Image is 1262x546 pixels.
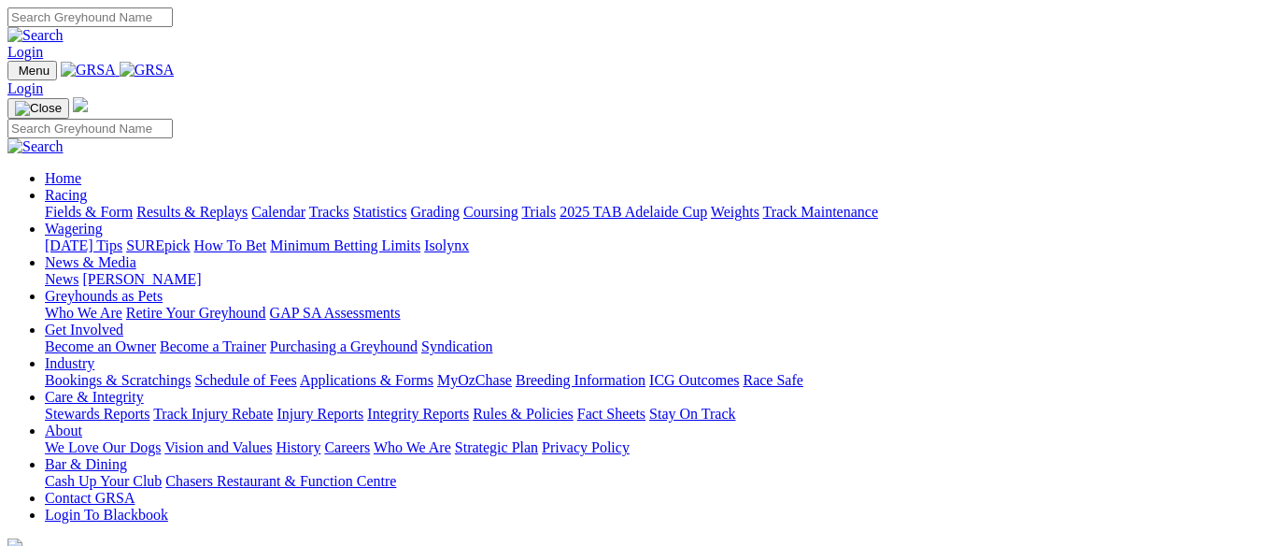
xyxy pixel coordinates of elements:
[19,64,50,78] span: Menu
[324,439,370,455] a: Careers
[45,338,156,354] a: Become an Owner
[463,204,518,220] a: Coursing
[309,204,349,220] a: Tracks
[542,439,630,455] a: Privacy Policy
[194,372,296,388] a: Schedule of Fees
[300,372,433,388] a: Applications & Forms
[45,271,78,287] a: News
[45,406,149,422] a: Stewards Reports
[45,473,1255,490] div: Bar & Dining
[421,338,492,354] a: Syndication
[164,439,272,455] a: Vision and Values
[120,62,175,79] img: GRSA
[276,439,320,455] a: History
[411,204,460,220] a: Grading
[126,237,190,253] a: SUREpick
[521,204,556,220] a: Trials
[270,305,401,321] a: GAP SA Assessments
[82,271,201,287] a: [PERSON_NAME]
[7,27,64,44] img: Search
[45,355,94,371] a: Industry
[45,456,127,472] a: Bar & Dining
[437,372,512,388] a: MyOzChase
[45,372,1255,389] div: Industry
[711,204,759,220] a: Weights
[45,288,163,304] a: Greyhounds as Pets
[45,170,81,186] a: Home
[7,98,69,119] button: Toggle navigation
[45,187,87,203] a: Racing
[45,305,1255,322] div: Greyhounds as Pets
[61,62,116,79] img: GRSA
[251,204,305,220] a: Calendar
[45,322,123,338] a: Get Involved
[743,372,802,388] a: Race Safe
[136,204,248,220] a: Results & Replays
[577,406,645,422] a: Fact Sheets
[194,237,267,253] a: How To Bet
[45,237,1255,254] div: Wagering
[455,439,538,455] a: Strategic Plan
[7,138,64,155] img: Search
[15,101,62,116] img: Close
[649,406,735,422] a: Stay On Track
[45,204,1255,221] div: Racing
[160,338,266,354] a: Become a Trainer
[45,237,122,253] a: [DATE] Tips
[374,439,451,455] a: Who We Are
[7,44,43,60] a: Login
[126,305,266,321] a: Retire Your Greyhound
[45,439,1255,456] div: About
[516,372,645,388] a: Breeding Information
[45,204,133,220] a: Fields & Form
[45,473,162,489] a: Cash Up Your Club
[473,406,574,422] a: Rules & Policies
[45,271,1255,288] div: News & Media
[73,97,88,112] img: logo-grsa-white.png
[45,439,161,455] a: We Love Our Dogs
[7,80,43,96] a: Login
[45,372,191,388] a: Bookings & Scratchings
[45,221,103,237] a: Wagering
[45,423,82,438] a: About
[45,490,135,506] a: Contact GRSA
[649,372,739,388] a: ICG Outcomes
[45,406,1255,423] div: Care & Integrity
[45,305,122,321] a: Who We Are
[7,119,173,138] input: Search
[165,473,396,489] a: Chasers Restaurant & Function Centre
[7,61,57,80] button: Toggle navigation
[763,204,878,220] a: Track Maintenance
[424,237,469,253] a: Isolynx
[560,204,707,220] a: 2025 TAB Adelaide Cup
[45,389,144,405] a: Care & Integrity
[270,237,420,253] a: Minimum Betting Limits
[45,338,1255,355] div: Get Involved
[353,204,407,220] a: Statistics
[367,406,469,422] a: Integrity Reports
[45,254,136,270] a: News & Media
[153,406,273,422] a: Track Injury Rebate
[270,338,418,354] a: Purchasing a Greyhound
[277,406,363,422] a: Injury Reports
[45,507,168,523] a: Login To Blackbook
[7,7,173,27] input: Search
